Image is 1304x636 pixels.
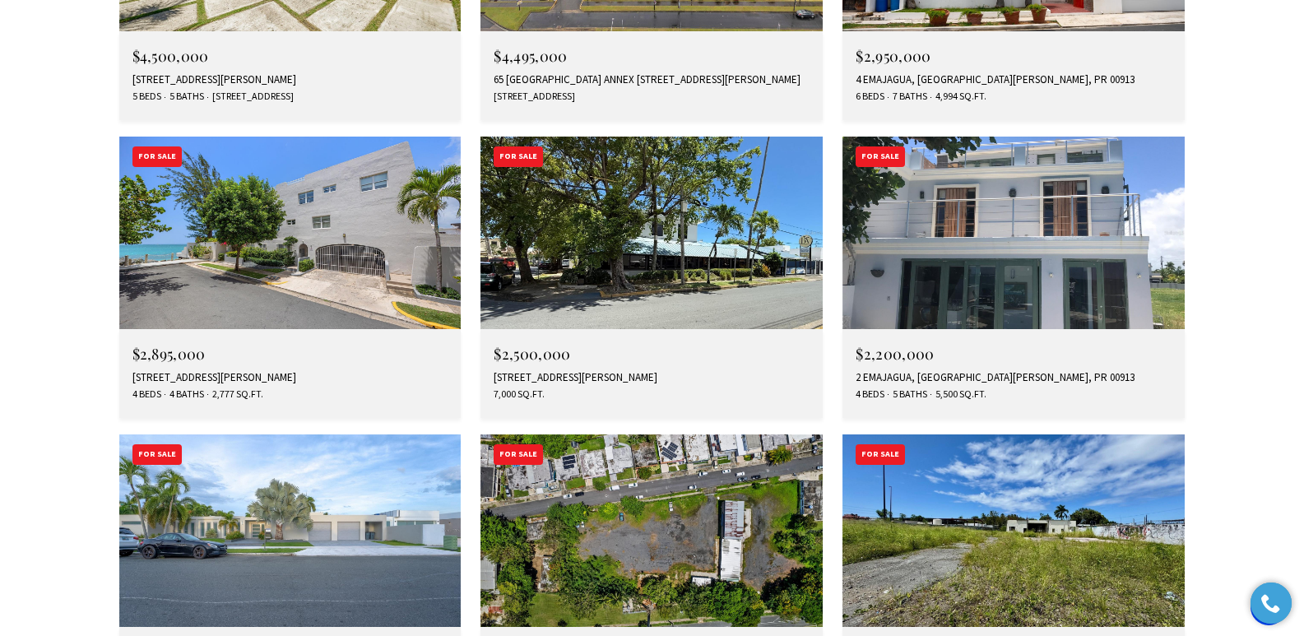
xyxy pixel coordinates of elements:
div: 2 EMAJAGUA, [GEOGRAPHIC_DATA][PERSON_NAME], PR 00913 [856,371,1172,384]
span: $2,500,000 [494,344,570,364]
span: 4 Baths [165,388,204,402]
a: For Sale $2,895,000 [STREET_ADDRESS][PERSON_NAME] 4 Beds 4 Baths 2,777 Sq.Ft. [119,137,462,418]
div: For Sale [494,444,543,465]
div: [STREET_ADDRESS][PERSON_NAME] [132,371,448,384]
span: [STREET_ADDRESS] [208,90,294,104]
div: [STREET_ADDRESS][PERSON_NAME] [494,371,810,384]
div: 65 [GEOGRAPHIC_DATA] ANNEX [STREET_ADDRESS][PERSON_NAME] [494,73,810,86]
span: $2,895,000 [132,344,206,364]
a: For Sale $2,500,000 [STREET_ADDRESS][PERSON_NAME] 7,000 Sq.Ft. [480,137,823,418]
div: 4 EMAJAGUA, [GEOGRAPHIC_DATA][PERSON_NAME], PR 00913 [856,73,1172,86]
span: 7 Baths [889,90,927,104]
span: 4 Beds [132,388,161,402]
div: For Sale [132,444,182,465]
span: $2,200,000 [856,344,934,364]
span: 7,000 Sq.Ft. [494,388,545,402]
span: 5 Baths [165,90,204,104]
span: 5 Baths [889,388,927,402]
div: For Sale [856,444,905,465]
span: $4,495,000 [494,46,567,66]
span: $4,500,000 [132,46,209,66]
span: 5,500 Sq.Ft. [931,388,986,402]
span: 2,777 Sq.Ft. [208,388,263,402]
div: For Sale [494,146,543,167]
span: 4,994 Sq.Ft. [931,90,986,104]
span: 5 Beds [132,90,161,104]
div: [STREET_ADDRESS][PERSON_NAME] [132,73,448,86]
span: 4 Beds [856,388,884,402]
span: [STREET_ADDRESS] [494,90,575,104]
a: For Sale $2,200,000 2 EMAJAGUA, [GEOGRAPHIC_DATA][PERSON_NAME], PR 00913 4 Beds 5 Baths 5,500 Sq.Ft. [842,137,1185,418]
span: $2,950,000 [856,46,930,66]
div: For Sale [856,146,905,167]
div: For Sale [132,146,182,167]
span: 6 Beds [856,90,884,104]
